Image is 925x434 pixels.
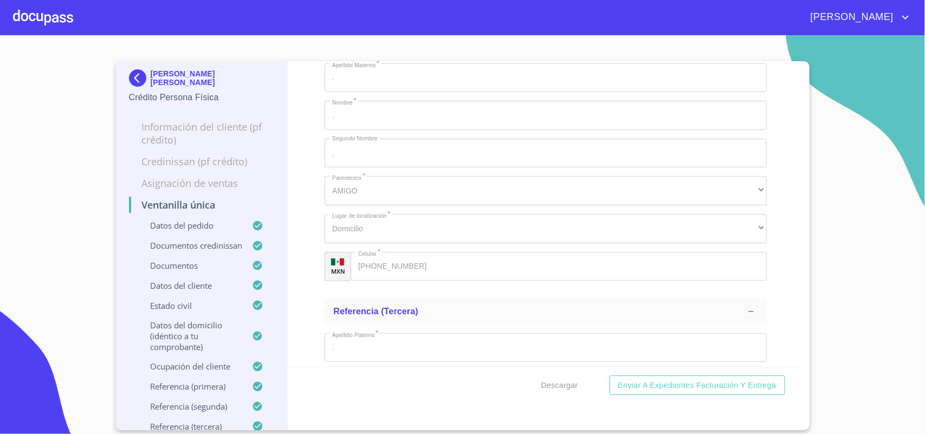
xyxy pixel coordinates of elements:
div: [PERSON_NAME] [PERSON_NAME] [129,69,275,91]
p: Estado civil [129,300,253,311]
div: Domicilio [325,214,767,243]
div: AMIGO [325,176,767,205]
span: Descargar [541,379,578,392]
p: Datos del cliente [129,280,253,291]
p: Crédito Persona Física [129,91,275,104]
span: Referencia (tercera) [333,307,418,316]
img: Docupass spot blue [129,69,151,87]
p: Documentos [129,260,253,271]
p: MXN [331,267,345,275]
p: Asignación de Ventas [129,177,275,190]
p: [PERSON_NAME] [PERSON_NAME] [151,69,275,87]
div: Referencia (tercera) [325,299,767,325]
p: Referencia (segunda) [129,401,253,412]
p: Datos del pedido [129,220,253,231]
button: account of current user [803,9,912,26]
p: Credinissan (PF crédito) [129,155,275,168]
p: Datos del domicilio (idéntico a tu comprobante) [129,320,253,352]
p: Referencia (tercera) [129,421,253,432]
p: Ventanilla única [129,198,275,211]
button: Enviar a Expedientes Facturación y Entrega [610,375,785,396]
button: Descargar [537,375,583,396]
p: Referencia (primera) [129,381,253,392]
p: Ocupación del Cliente [129,361,253,372]
span: Enviar a Expedientes Facturación y Entrega [618,379,777,392]
p: Documentos CrediNissan [129,240,253,251]
span: [PERSON_NAME] [803,9,899,26]
p: Información del cliente (PF crédito) [129,120,275,146]
img: R93DlvwvvjP9fbrDwZeCRYBHk45OWMq+AAOlFVsxT89f82nwPLnD58IP7+ANJEaWYhP0Tx8kkA0WlQMPQsAAgwAOmBj20AXj6... [331,258,344,266]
